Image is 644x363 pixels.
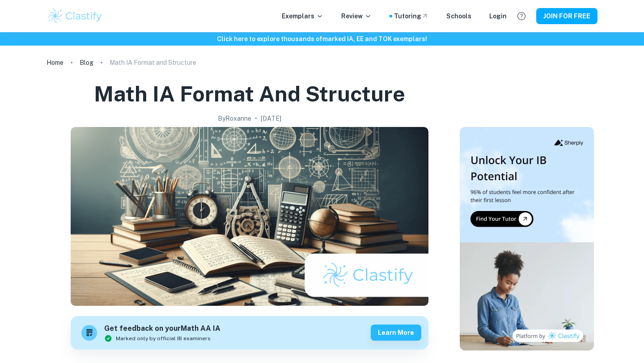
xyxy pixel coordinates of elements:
button: Help and Feedback [514,8,529,24]
p: Exemplars [282,11,323,21]
img: Thumbnail [460,127,594,350]
p: Review [341,11,372,21]
button: Learn more [371,325,421,341]
img: Math IA Format and Structure cover image [71,127,428,306]
a: Tutoring [394,11,428,21]
img: Clastify logo [47,7,103,25]
p: Math IA Format and Structure [110,58,196,68]
h1: Math IA Format and Structure [94,80,405,108]
a: Schools [446,11,471,21]
span: Marked only by official IB examiners [116,334,211,342]
a: Login [489,11,507,21]
a: Home [47,56,64,69]
h2: [DATE] [261,114,281,123]
a: Get feedback on yourMath AA IAMarked only by official IB examinersLearn more [71,316,428,350]
button: JOIN FOR FREE [536,8,597,24]
h6: Get feedback on your Math AA IA [104,323,220,334]
h2: By Roxanne [218,114,251,123]
h6: Click here to explore thousands of marked IA, EE and TOK exemplars ! [2,34,642,44]
a: Blog [80,56,93,69]
p: • [255,114,257,123]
